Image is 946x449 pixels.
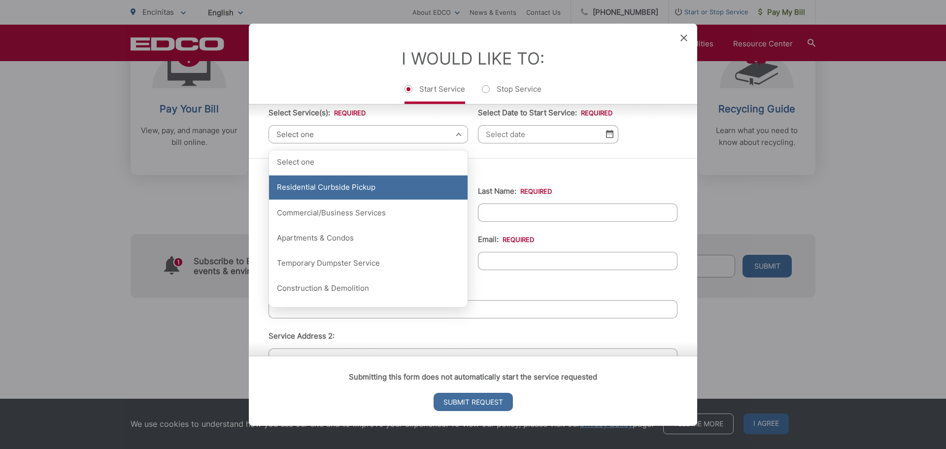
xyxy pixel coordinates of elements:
[434,393,513,411] input: Submit Request
[606,130,613,138] img: Select date
[405,84,465,104] label: Start Service
[482,84,541,104] label: Stop Service
[478,235,534,243] label: Email:
[269,125,468,143] span: Select one
[478,186,552,195] label: Last Name:
[269,175,468,200] div: Residential Curbside Pickup
[402,48,544,68] label: I Would Like To:
[269,276,468,301] div: Construction & Demolition
[269,251,468,276] div: Temporary Dumpster Service
[269,331,335,340] label: Service Address 2:
[269,226,468,250] div: Apartments & Condos
[478,125,618,143] input: Select date
[349,372,597,381] strong: Submitting this form does not automatically start the service requested
[269,201,468,225] div: Commercial/Business Services
[269,150,468,174] div: Select one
